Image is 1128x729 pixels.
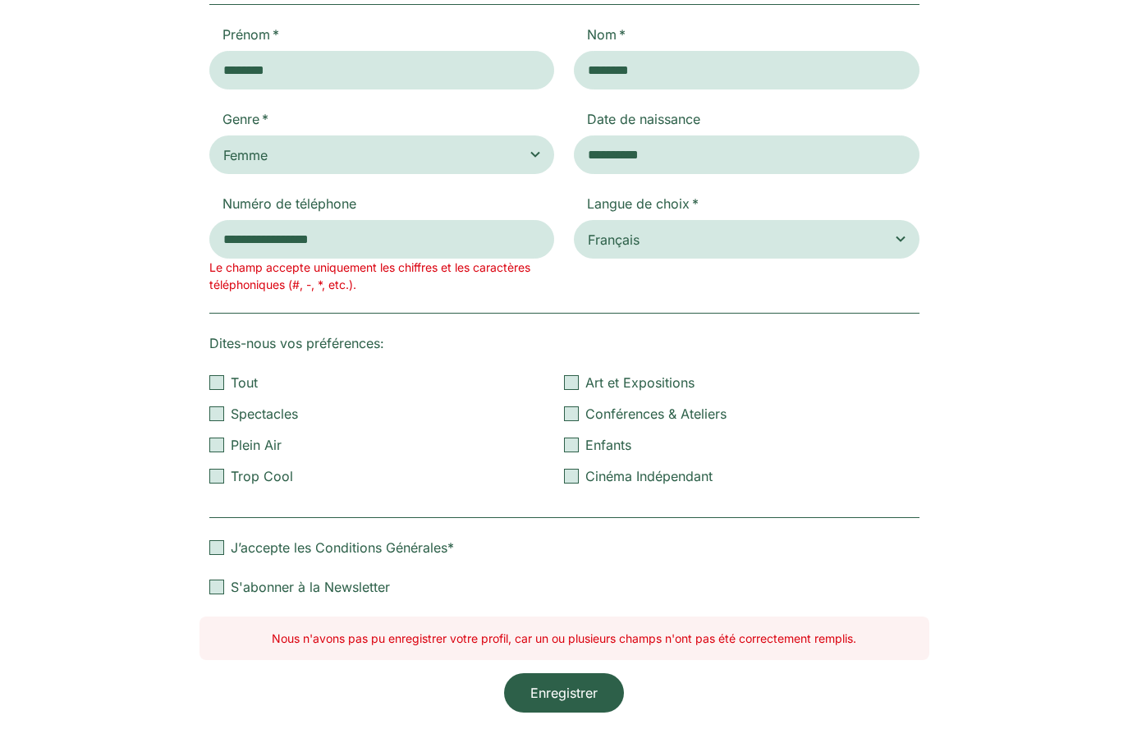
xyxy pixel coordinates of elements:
label: J’accepte les Conditions Générales* [209,538,919,557]
span: Le champ accepte uniquement les chiffres et les caractères téléphoniques (#, -, *, etc.). [209,259,555,293]
label: Nom [574,25,639,51]
label: Numéro de téléphone [209,194,369,220]
label: Enfants [564,435,919,455]
label: Art et Expositions [564,373,919,392]
span: Enregistrer [530,683,598,703]
label: Date de naissance [574,109,713,135]
label: Trop Cool [209,466,565,486]
label: Tout [209,373,565,392]
label: Genre [209,109,282,135]
label: Cinéma Indépendant [564,466,919,486]
label: Spectacles [209,404,565,424]
label: Dites-nous vos préférences: [209,333,384,373]
span: Femme [223,144,541,167]
span: Français [588,228,906,251]
label: S'abonner à la Newsletter [209,577,919,597]
label: Prénom [209,25,292,51]
span: Femme [223,144,268,167]
div: Nous n'avons pas pu enregistrer votre profil, car un ou plusieurs champs n'ont pas été correcteme... [199,617,929,660]
button: Enregistrer [504,673,624,713]
label: Conférences & Ateliers [564,404,919,424]
label: Langue de choix [574,194,712,220]
label: Plein Air [209,435,565,455]
span: Français [588,228,640,251]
